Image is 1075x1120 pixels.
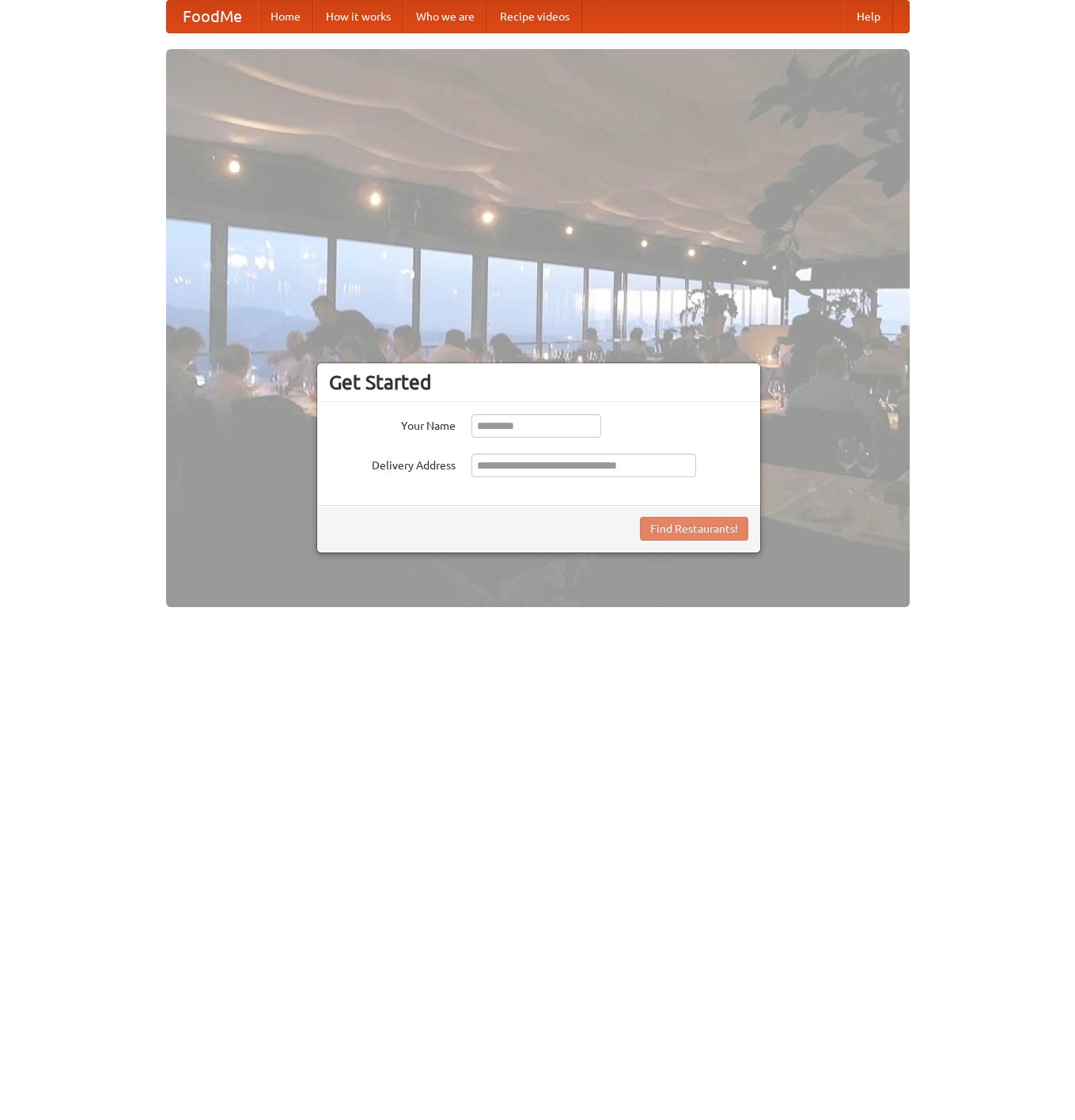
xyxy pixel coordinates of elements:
[844,1,893,32] a: Help
[167,1,258,32] a: FoodMe
[329,414,456,434] label: Your Name
[329,370,748,394] h3: Get Started
[403,1,487,32] a: Who we are
[258,1,313,32] a: Home
[313,1,403,32] a: How it works
[640,517,748,541] button: Find Restaurants!
[487,1,582,32] a: Recipe videos
[329,454,456,473] label: Delivery Address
